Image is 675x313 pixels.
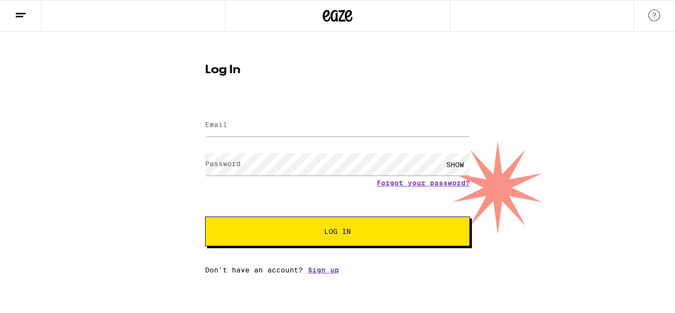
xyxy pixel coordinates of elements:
[324,228,351,235] span: Log In
[440,153,470,176] div: SHOW
[205,64,470,76] h1: Log In
[205,217,470,246] button: Log In
[308,266,339,274] a: Sign up
[205,266,470,274] div: Don't have an account?
[377,179,470,187] a: Forgot your password?
[205,160,241,168] label: Password
[205,114,470,136] input: Email
[205,121,227,129] label: Email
